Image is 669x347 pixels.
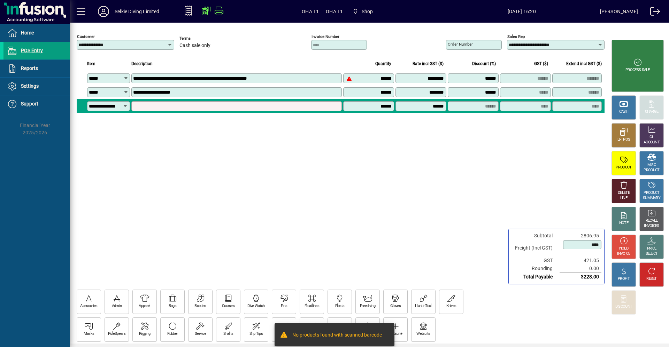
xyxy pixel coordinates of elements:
span: Quantity [375,60,391,68]
mat-label: Sales rep [507,34,525,39]
div: Knives [446,303,456,309]
a: Reports [3,60,70,77]
div: RESET [646,276,657,282]
div: Fins [281,303,287,309]
div: Dive Watch [247,303,264,309]
span: Cash sale only [179,43,210,48]
div: Shafts [223,331,233,337]
div: DELETE [618,190,630,196]
div: Courses [222,303,234,309]
button: Profile [92,5,115,18]
div: Gloves [390,303,401,309]
span: GST ($) [534,60,548,68]
div: HuntinTool [415,303,431,309]
span: OHA T1 [326,6,343,17]
span: Terms [179,36,221,41]
div: Wetsuits [416,331,430,337]
span: Description [131,60,153,68]
td: GST [512,257,560,265]
div: INVOICES [644,223,659,229]
div: Floats [335,303,345,309]
div: Apparel [139,303,150,309]
span: Discount (%) [472,60,496,68]
span: Reports [21,65,38,71]
span: [DATE] 16:20 [444,6,600,17]
div: No products found with scanned barcode [292,331,382,340]
div: [PERSON_NAME] [600,6,638,17]
div: PoleSpears [108,331,125,337]
mat-label: Customer [77,34,95,39]
div: NOTE [619,221,628,226]
div: Masks [84,331,94,337]
span: Rate incl GST ($) [413,60,444,68]
div: PRICE [647,246,656,251]
span: Shop [362,6,373,17]
div: Freediving [360,303,375,309]
mat-label: Order number [448,42,473,47]
td: Rounding [512,265,560,273]
div: Rigging [139,331,150,337]
div: PRODUCT [644,168,659,173]
div: DISCOUNT [615,304,632,309]
td: 421.05 [560,257,601,265]
div: Bags [169,303,176,309]
span: Support [21,101,38,107]
div: SUMMARY [643,196,660,201]
div: Booties [194,303,206,309]
div: Service [195,331,206,337]
span: Shop [350,5,376,18]
td: 0.00 [560,265,601,273]
span: OHA T1 [302,6,319,17]
span: Home [21,30,34,36]
span: Item [87,60,95,68]
div: INVOICE [617,251,630,257]
div: LINE [620,196,627,201]
div: Slip Tips [249,331,263,337]
td: 2806.95 [560,232,601,240]
a: Settings [3,78,70,95]
div: Acessories [80,303,97,309]
div: ACCOUNT [644,140,660,145]
a: Home [3,24,70,42]
div: PROCESS SALE [625,68,650,73]
div: CHARGE [645,109,659,115]
div: GL [649,135,654,140]
div: Wetsuit+ [389,331,402,337]
span: POS Entry [21,48,43,53]
td: Total Payable [512,273,560,281]
mat-label: Invoice number [312,34,339,39]
div: Rubber [167,331,178,337]
div: CASH [619,109,628,115]
td: Freight (Incl GST) [512,240,560,257]
div: Floatlines [305,303,319,309]
div: PROFIT [618,276,630,282]
td: Subtotal [512,232,560,240]
span: Extend incl GST ($) [566,60,602,68]
div: SELECT [646,251,658,257]
a: Support [3,95,70,113]
div: PRODUCT [616,165,631,170]
a: Logout [645,1,660,24]
div: MISC [647,163,656,168]
div: HOLD [619,246,628,251]
span: Settings [21,83,39,89]
div: PRODUCT [644,190,659,196]
div: Selkie Diving Limited [115,6,160,17]
div: EFTPOS [617,137,630,142]
td: 3228.00 [560,273,601,281]
div: RECALL [646,218,658,223]
div: Admin [112,303,122,309]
